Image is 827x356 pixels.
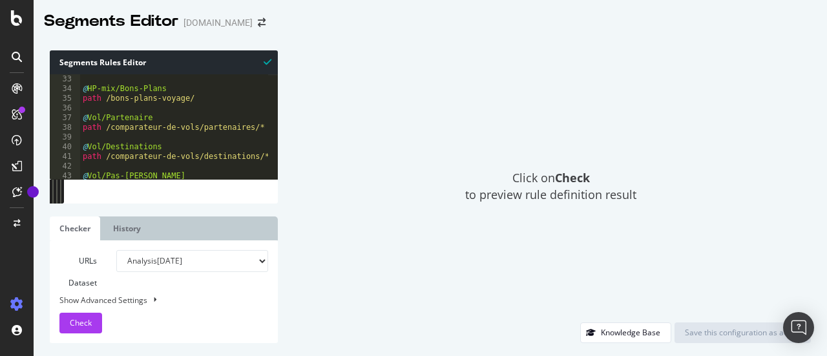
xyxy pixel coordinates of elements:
[59,313,102,333] button: Check
[103,216,151,240] a: History
[783,312,814,343] div: Open Intercom Messenger
[183,16,253,29] div: [DOMAIN_NAME]
[50,162,80,171] div: 42
[70,317,92,328] span: Check
[580,322,671,343] button: Knowledge Base
[50,123,80,132] div: 38
[555,170,590,185] strong: Check
[50,50,278,74] div: Segments Rules Editor
[50,84,80,94] div: 34
[27,186,39,198] div: Tooltip anchor
[50,216,100,240] a: Checker
[675,322,811,343] button: Save this configuration as active
[580,327,671,338] a: Knowledge Base
[465,170,636,203] span: Click on to preview rule definition result
[50,113,80,123] div: 37
[50,74,80,84] div: 33
[50,103,80,113] div: 36
[50,94,80,103] div: 35
[258,18,266,27] div: arrow-right-arrow-left
[44,10,178,32] div: Segments Editor
[50,152,80,162] div: 41
[50,171,80,181] div: 43
[601,327,660,338] div: Knowledge Base
[50,250,107,294] label: URLs Dataset
[264,56,271,68] span: Syntax is valid
[50,132,80,142] div: 39
[685,327,801,338] div: Save this configuration as active
[50,142,80,152] div: 40
[50,294,258,306] div: Show Advanced Settings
